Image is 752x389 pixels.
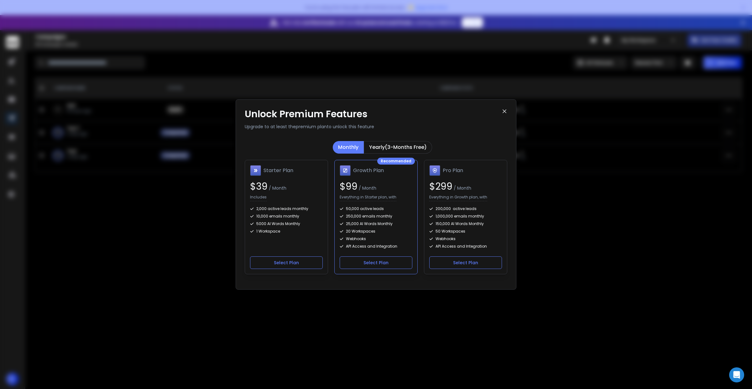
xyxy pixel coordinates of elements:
[429,256,502,269] button: Select Plan
[340,180,358,193] span: $ 99
[429,165,440,176] img: Pro Plan icon
[250,195,267,201] p: Includes
[268,185,286,191] span: / Month
[429,229,502,234] div: 50 Workspaces
[364,141,432,154] button: Yearly(3-Months Free)
[340,195,396,201] p: Everything in Starter plan, with
[340,244,412,249] div: API Access and Integration
[250,221,323,226] div: 5000 AI Words Monthly
[340,256,412,269] button: Select Plan
[250,256,323,269] button: Select Plan
[429,206,502,211] div: 200,000 active leads
[729,367,744,382] div: Open Intercom Messenger
[250,206,323,211] div: 2,000 active leads monthly
[250,180,268,193] span: $ 39
[377,158,415,165] div: Recommended
[340,165,351,176] img: Growth Plan icon
[250,229,323,234] div: 1 Workspace
[353,167,384,174] h1: Growth Plan
[358,185,376,191] span: / Month
[250,214,323,219] div: 10,000 emails monthly
[429,195,487,201] p: Everything in Growth plan, with
[340,214,412,219] div: 250,000 emails monthly
[340,236,412,241] div: Webhooks
[429,244,502,249] div: API Access and Integration
[245,124,502,130] p: Upgrade to at least the premium plan to unlock this feature
[340,206,412,211] div: 50,000 active leads
[340,229,412,234] div: 20 Workspaces
[429,214,502,219] div: 1,000,000 emails monthly
[443,167,463,174] h1: Pro Plan
[245,108,502,120] h1: Unlock Premium Features
[250,165,261,176] img: Starter Plan icon
[429,221,502,226] div: 150,000 AI Words Monthly
[429,180,452,193] span: $ 299
[333,141,364,154] button: Monthly
[429,236,502,241] div: Webhooks
[340,221,412,226] div: 25,000 AI Words Monthly
[452,185,471,191] span: / Month
[264,167,293,174] h1: Starter Plan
